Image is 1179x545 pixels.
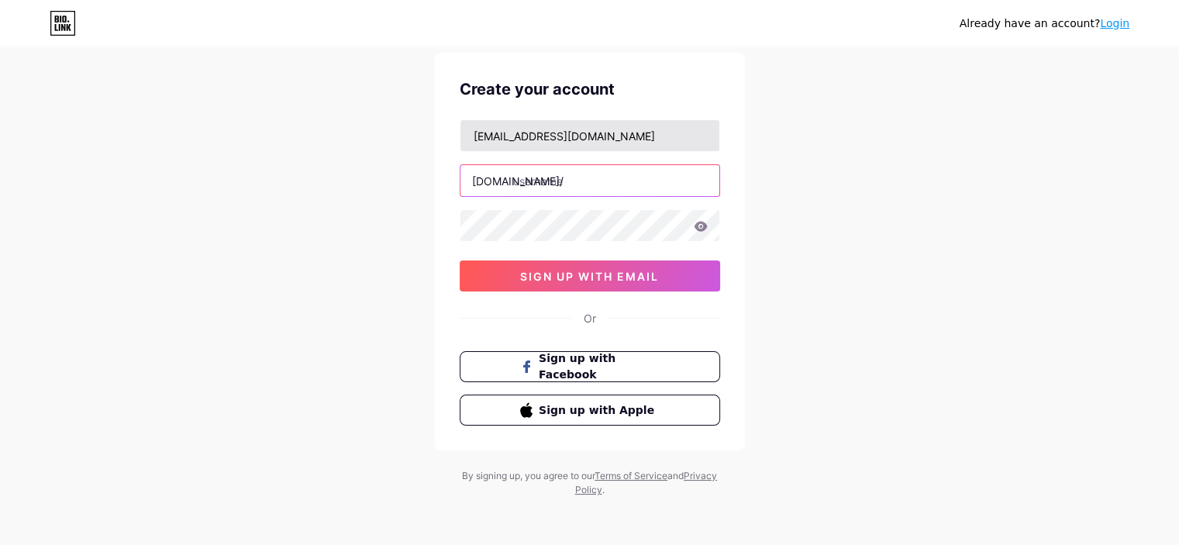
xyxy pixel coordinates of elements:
[460,351,720,382] button: Sign up with Facebook
[595,470,667,481] a: Terms of Service
[472,173,564,189] div: [DOMAIN_NAME]/
[960,16,1129,32] div: Already have an account?
[460,260,720,291] button: sign up with email
[460,120,719,151] input: Email
[520,270,659,283] span: sign up with email
[539,402,659,419] span: Sign up with Apple
[460,165,719,196] input: username
[1100,17,1129,29] a: Login
[584,310,596,326] div: Or
[458,469,722,497] div: By signing up, you agree to our and .
[539,350,659,383] span: Sign up with Facebook
[460,395,720,426] button: Sign up with Apple
[460,78,720,101] div: Create your account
